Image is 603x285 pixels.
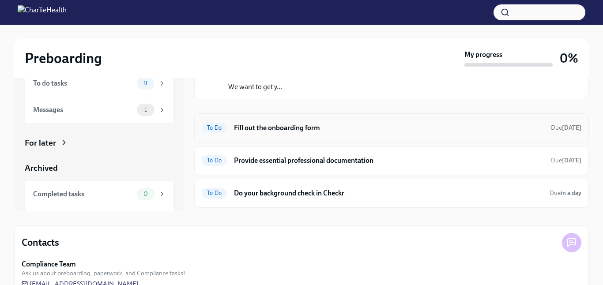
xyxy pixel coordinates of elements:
h6: Fill out the onboarding form [234,123,544,133]
h6: Provide essential professional documentation [234,156,544,165]
h3: 0% [560,50,578,66]
a: Messages1 [25,97,173,123]
span: 0 [138,191,153,197]
span: Ask us about preboarding, paperwork, and Compliance tasks! [22,269,185,277]
span: Due [551,157,581,164]
div: Completed tasks [33,189,133,199]
a: Completed tasks0 [25,181,173,207]
h4: Contacts [22,236,59,249]
p: We want to get y... [228,82,520,92]
div: For later [25,137,56,149]
h2: Preboarding [25,49,102,67]
span: October 12th, 2025 08:00 [551,156,581,165]
span: October 8th, 2025 08:00 [551,124,581,132]
a: To DoFill out the onboarding formDue[DATE] [202,121,581,135]
div: Messages [33,105,133,115]
div: To do tasks [33,79,133,88]
strong: Compliance Team [22,259,76,269]
strong: [DATE] [562,157,581,164]
span: 1 [139,106,152,113]
span: 9 [138,80,153,86]
strong: in a day [561,189,581,197]
a: To DoProvide essential professional documentationDue[DATE] [202,154,581,168]
a: To do tasks9 [25,70,173,97]
span: October 9th, 2025 08:00 [550,189,581,197]
strong: [DATE] [562,124,581,131]
a: To DoDo your background check in CheckrDuein a day [202,186,581,200]
a: Archived [25,162,173,174]
a: For later [25,137,173,149]
span: Due [551,124,581,131]
strong: My progress [464,50,502,60]
img: CharlieHealth [18,5,67,19]
span: Due [550,189,581,197]
h6: Do your background check in Checkr [234,188,543,198]
span: To Do [202,124,227,131]
span: To Do [202,190,227,196]
span: To Do [202,157,227,164]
